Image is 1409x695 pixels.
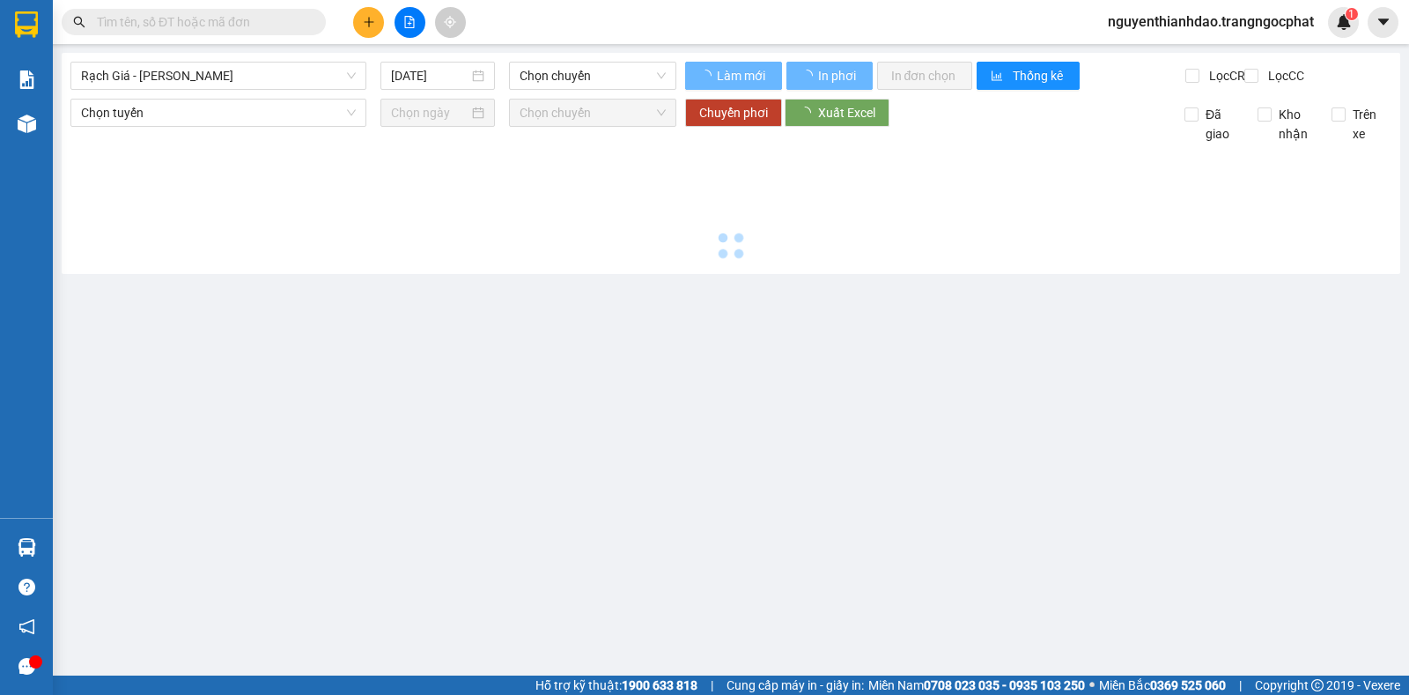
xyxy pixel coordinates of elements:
span: nguyenthianhdao.trangngocphat [1094,11,1328,33]
button: In đơn chọn [877,62,973,90]
span: caret-down [1376,14,1391,30]
strong: 0369 525 060 [1150,678,1226,692]
button: aim [435,7,466,38]
button: Xuất Excel [785,99,889,127]
input: Tìm tên, số ĐT hoặc mã đơn [97,12,305,32]
span: | [1239,676,1242,695]
img: logo-vxr [15,11,38,38]
span: Rạch Giá - Hà Tiên [81,63,356,89]
button: plus [353,7,384,38]
span: question-circle [18,579,35,595]
span: loading [699,70,714,82]
input: 14/10/2025 [391,66,469,85]
span: Lọc CC [1261,66,1307,85]
strong: 0708 023 035 - 0935 103 250 [924,678,1085,692]
img: warehouse-icon [18,538,36,557]
span: Chọn chuyến [520,100,665,126]
span: Làm mới [717,66,768,85]
button: Làm mới [685,62,782,90]
img: solution-icon [18,70,36,89]
span: Lọc CR [1202,66,1248,85]
strong: 1900 633 818 [622,678,697,692]
img: icon-new-feature [1336,14,1352,30]
span: Thống kê [1013,66,1066,85]
input: Chọn ngày [391,103,469,122]
span: ⚪️ [1089,682,1095,689]
span: Miền Nam [868,676,1085,695]
span: notification [18,618,35,635]
span: Đã giao [1199,105,1244,144]
span: Kho nhận [1272,105,1317,144]
span: Hỗ trợ kỹ thuật: [535,676,697,695]
span: Trên xe [1346,105,1391,144]
button: caret-down [1368,7,1398,38]
span: 1 [1348,8,1354,20]
span: plus [363,16,375,28]
button: file-add [395,7,425,38]
button: bar-chartThống kê [977,62,1080,90]
span: file-add [403,16,416,28]
span: In phơi [818,66,859,85]
span: bar-chart [991,70,1006,84]
span: search [73,16,85,28]
img: warehouse-icon [18,115,36,133]
span: message [18,658,35,675]
span: Miền Bắc [1099,676,1226,695]
span: copyright [1311,679,1324,691]
span: Chọn tuyến [81,100,356,126]
button: Chuyển phơi [685,99,782,127]
span: aim [444,16,456,28]
sup: 1 [1346,8,1358,20]
span: | [711,676,713,695]
span: Cung cấp máy in - giấy in: [727,676,864,695]
button: In phơi [786,62,873,90]
span: loading [800,70,815,82]
span: Chọn chuyến [520,63,665,89]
